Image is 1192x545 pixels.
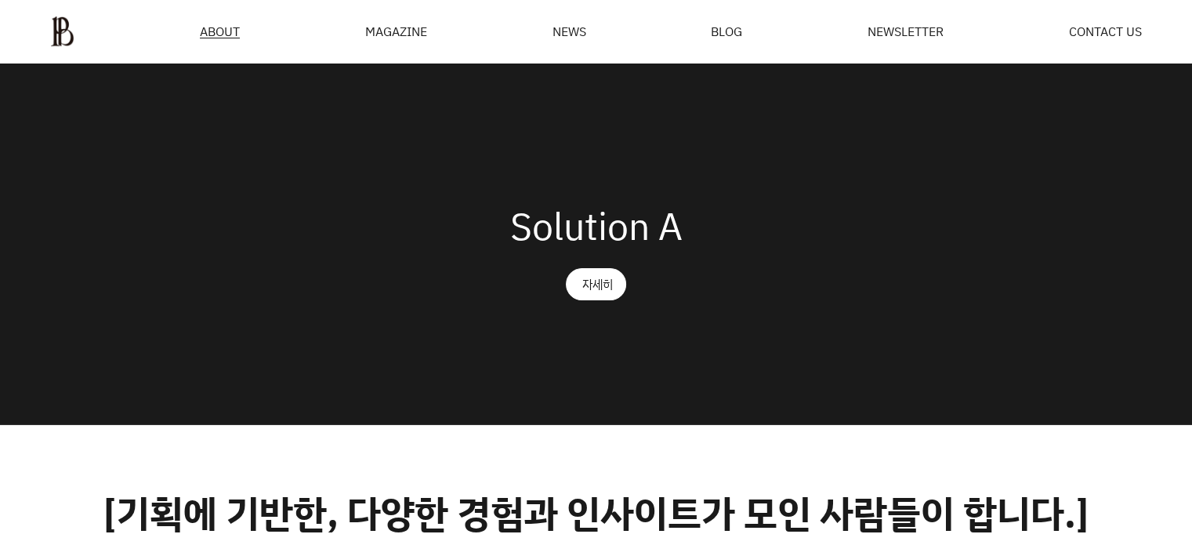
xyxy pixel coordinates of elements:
a: CONTACT US [1069,25,1142,38]
a: ABOUT [200,25,240,38]
h2: Solution A [510,204,683,249]
a: NEWSLETTER [868,25,944,38]
div: MAGAZINE [365,25,427,38]
img: ba379d5522eb3.png [50,16,74,47]
h2: [기획에 기반한, 다양한 경험과 인사이트가 모인 사람들이 합니다.] [103,491,1089,536]
a: BLOG [711,25,742,38]
a: NEWS [553,25,586,38]
div: 자세히 [582,278,613,290]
